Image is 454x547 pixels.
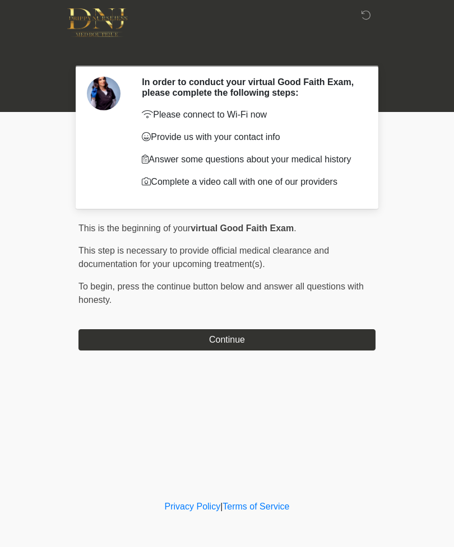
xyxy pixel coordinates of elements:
[294,223,296,233] span: .
[78,329,376,350] button: Continue
[142,108,359,121] p: Please connect to Wi-Fi now
[70,40,384,61] h1: ‎ ‎
[78,282,117,291] span: To begin,
[78,282,364,305] span: press the continue button below and answer all questions with honesty.
[142,175,359,189] p: Complete a video call with one of our providers
[78,246,329,269] span: This step is necessary to provide official medical clearance and documentation for your upcoming ...
[67,8,127,37] img: DNJ Med Boutique Logo
[142,153,359,166] p: Answer some questions about your medical history
[220,502,223,511] a: |
[191,223,294,233] strong: virtual Good Faith Exam
[223,502,289,511] a: Terms of Service
[142,130,359,144] p: Provide us with your contact info
[87,77,121,110] img: Agent Avatar
[78,223,191,233] span: This is the beginning of your
[165,502,221,511] a: Privacy Policy
[142,77,359,98] h2: In order to conduct your virtual Good Faith Exam, please complete the following steps:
